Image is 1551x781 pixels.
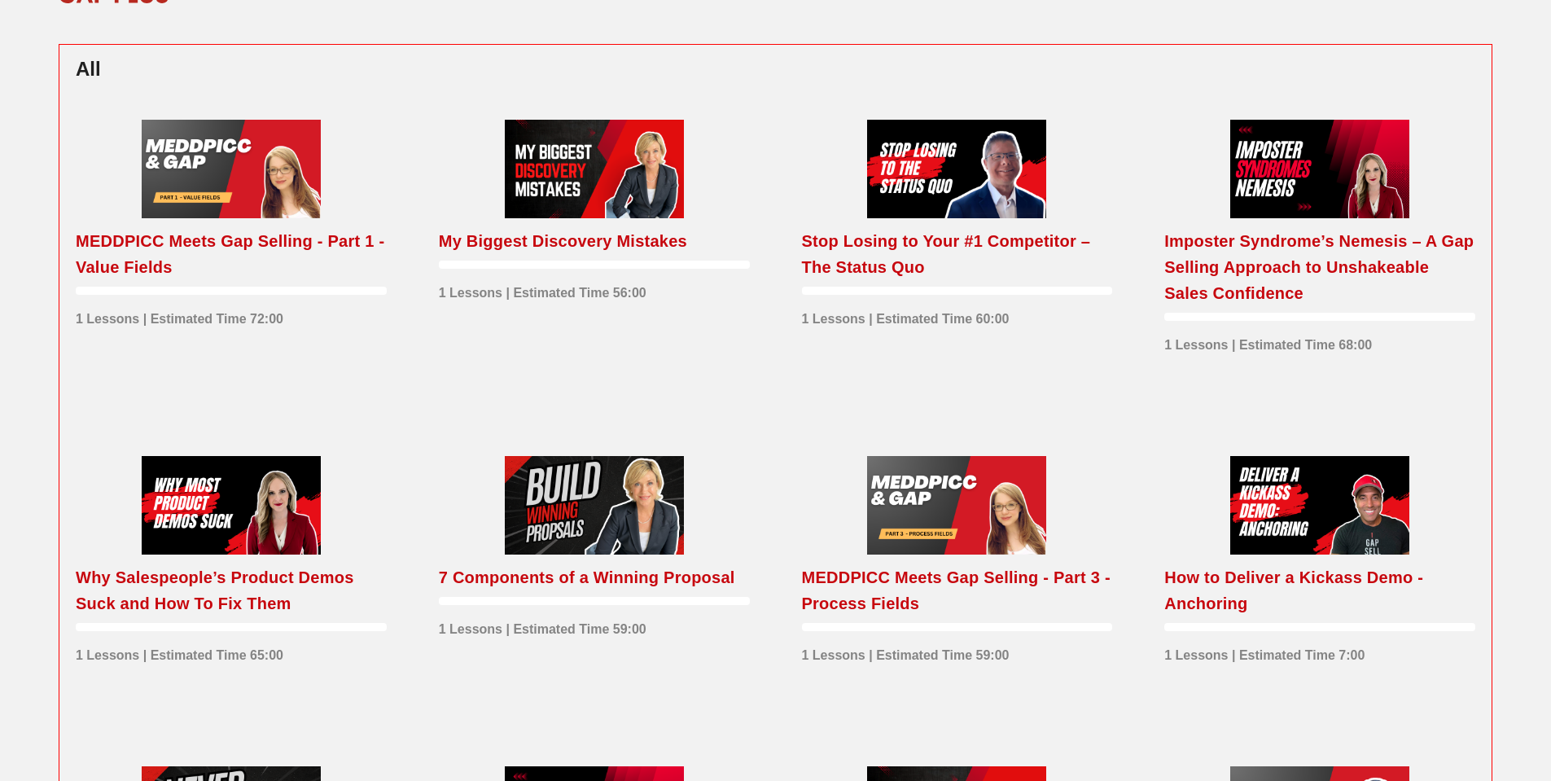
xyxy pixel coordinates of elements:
[1164,638,1365,665] div: 1 Lessons | Estimated Time 7:00
[802,228,1113,280] div: Stop Losing to Your #1 Competitor – The Status Quo
[76,55,1475,84] h2: All
[439,564,735,590] div: 7 Components of a Winning Proposal
[802,301,1010,329] div: 1 Lessons | Estimated Time 60:00
[76,301,283,329] div: 1 Lessons | Estimated Time 72:00
[802,564,1113,616] div: MEDDPICC Meets Gap Selling - Part 3 - Process Fields
[1164,327,1372,355] div: 1 Lessons | Estimated Time 68:00
[439,228,687,254] div: My Biggest Discovery Mistakes
[1164,228,1475,306] div: Imposter Syndrome’s Nemesis – A Gap Selling Approach to Unshakeable Sales Confidence
[802,638,1010,665] div: 1 Lessons | Estimated Time 59:00
[439,612,646,639] div: 1 Lessons | Estimated Time 59:00
[76,564,387,616] div: Why Salespeople’s Product Demos Suck and How To Fix Them
[439,275,646,303] div: 1 Lessons | Estimated Time 56:00
[76,228,387,280] div: MEDDPICC Meets Gap Selling - Part 1 - Value Fields
[1164,564,1475,616] div: How to Deliver a Kickass Demo - Anchoring
[76,638,283,665] div: 1 Lessons | Estimated Time 65:00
